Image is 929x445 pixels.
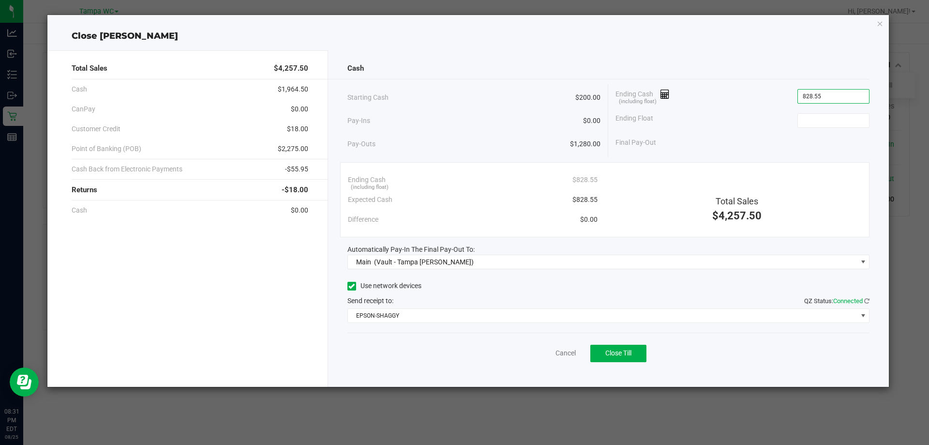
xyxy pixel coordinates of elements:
[575,92,600,103] span: $200.00
[347,92,389,103] span: Starting Cash
[72,144,141,154] span: Point of Banking (POB)
[580,215,598,225] span: $0.00
[72,63,107,74] span: Total Sales
[72,84,87,94] span: Cash
[347,139,375,149] span: Pay-Outs
[605,349,631,357] span: Close Till
[716,196,758,206] span: Total Sales
[374,258,474,266] span: (Vault - Tampa [PERSON_NAME])
[615,89,670,104] span: Ending Cash
[615,113,653,128] span: Ending Float
[274,63,308,74] span: $4,257.50
[72,104,95,114] span: CanPay
[615,138,656,148] span: Final Pay-Out
[804,297,869,305] span: QZ Status:
[282,184,308,196] span: -$18.00
[348,215,378,225] span: Difference
[347,281,421,291] label: Use network devices
[278,144,308,154] span: $2,275.00
[10,368,39,397] iframe: Resource center
[285,164,308,174] span: -$55.95
[278,84,308,94] span: $1,964.50
[291,104,308,114] span: $0.00
[619,98,657,106] span: (including float)
[291,205,308,215] span: $0.00
[712,210,762,222] span: $4,257.50
[348,309,857,322] span: EPSON-SHAGGY
[347,297,393,305] span: Send receipt to:
[833,297,863,305] span: Connected
[72,205,87,215] span: Cash
[583,116,600,126] span: $0.00
[555,348,576,358] a: Cancel
[348,175,386,185] span: Ending Cash
[72,164,182,174] span: Cash Back from Electronic Payments
[287,124,308,134] span: $18.00
[590,345,646,362] button: Close Till
[356,258,371,266] span: Main
[572,195,598,205] span: $828.55
[72,180,308,200] div: Returns
[570,139,600,149] span: $1,280.00
[347,63,364,74] span: Cash
[72,124,120,134] span: Customer Credit
[351,184,389,192] span: (including float)
[347,116,370,126] span: Pay-Ins
[348,195,392,205] span: Expected Cash
[572,175,598,185] span: $828.55
[347,246,475,253] span: Automatically Pay-In The Final Pay-Out To:
[47,30,889,43] div: Close [PERSON_NAME]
